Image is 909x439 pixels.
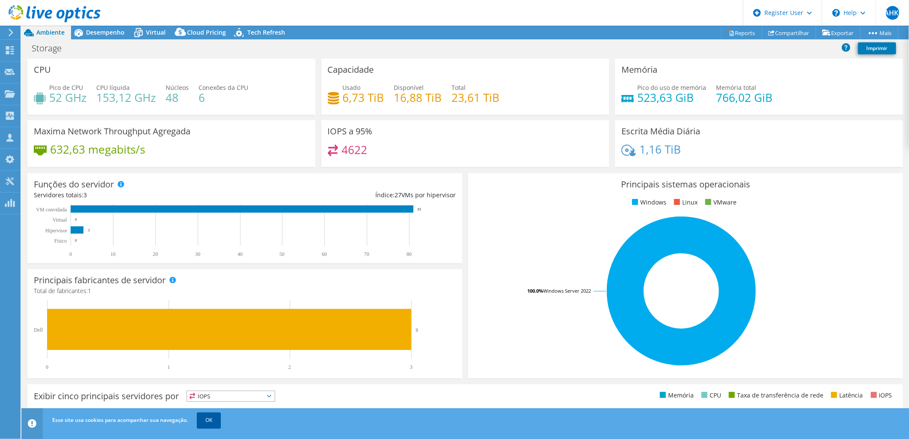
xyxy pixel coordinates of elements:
[34,190,245,200] div: Servidores totais:
[34,180,114,189] h3: Funções do servidor
[395,191,401,199] span: 27
[621,127,700,136] h3: Escrita Média Diária
[46,364,48,370] text: 0
[410,364,413,370] text: 3
[886,6,900,20] span: AHKJ
[762,26,816,39] a: Compartilhar
[832,9,840,17] svg: \n
[28,44,75,53] h1: Storage
[146,28,166,36] span: Virtual
[75,217,77,222] text: 0
[716,83,756,92] span: Memória total
[630,198,666,207] li: Windows
[45,228,67,234] text: Hipervisor
[527,288,543,294] tspan: 100.0%
[49,83,83,92] span: Pico de CPU
[343,93,384,102] h4: 6,73 TiB
[621,65,657,74] h3: Memória
[245,190,456,200] div: Índice: VMs por hipervisor
[475,180,897,189] h3: Principais sistemas operacionais
[75,238,77,243] text: 0
[343,83,361,92] span: Usado
[50,145,145,154] h4: 632,63 megabits/s
[543,288,591,294] tspan: Windows Server 2022
[322,251,327,257] text: 60
[34,286,456,296] h4: Total de fabricantes:
[34,65,51,74] h3: CPU
[328,65,374,74] h3: Capacidade
[34,127,190,136] h3: Maxima Network Throughput Agregada
[96,93,156,102] h4: 153,12 GHz
[166,93,189,102] h4: 48
[86,28,125,36] span: Desempenho
[187,391,275,401] span: IOPS
[416,327,418,332] text: 3
[418,207,422,211] text: 81
[342,145,367,154] h4: 4622
[110,251,116,257] text: 10
[452,93,500,102] h4: 23,61 TiB
[364,251,369,257] text: 70
[49,93,86,102] h4: 52 GHz
[34,327,43,333] text: Dell
[639,145,681,154] h4: 1,16 TiB
[658,391,694,400] li: Memória
[153,251,158,257] text: 20
[187,28,226,36] span: Cloud Pricing
[166,83,189,92] span: Núcleos
[199,83,248,92] span: Conexões da CPU
[328,127,373,136] h3: IOPS a 95%
[727,391,823,400] li: Taxa de transferência de rede
[247,28,285,36] span: Tech Refresh
[36,207,67,213] text: VM convidada
[88,287,91,295] span: 1
[69,251,72,257] text: 0
[34,276,166,285] h3: Principais fabricantes de servidor
[869,391,892,400] li: IOPS
[829,391,863,400] li: Latência
[52,416,188,424] span: Esse site usa cookies para acompanhar sua navegação.
[637,83,706,92] span: Pico do uso de memória
[716,93,772,102] h4: 766,02 GiB
[394,83,424,92] span: Disponível
[88,228,90,232] text: 3
[721,26,762,39] a: Reports
[672,198,698,207] li: Linux
[858,42,896,54] a: Imprimir
[279,251,285,257] text: 50
[394,93,442,102] h4: 16,88 TiB
[637,93,706,102] h4: 523,63 GiB
[54,238,67,244] tspan: Físico
[238,251,243,257] text: 40
[699,391,721,400] li: CPU
[36,28,65,36] span: Ambiente
[816,26,861,39] a: Exportar
[83,191,87,199] span: 3
[199,93,248,102] h4: 6
[195,251,200,257] text: 30
[407,251,412,257] text: 80
[288,364,291,370] text: 2
[452,83,466,92] span: Total
[167,364,170,370] text: 1
[860,26,898,39] a: Mais
[703,198,737,207] li: VMware
[53,217,67,223] text: Virtual
[96,83,130,92] span: CPU líquida
[197,412,221,428] a: OK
